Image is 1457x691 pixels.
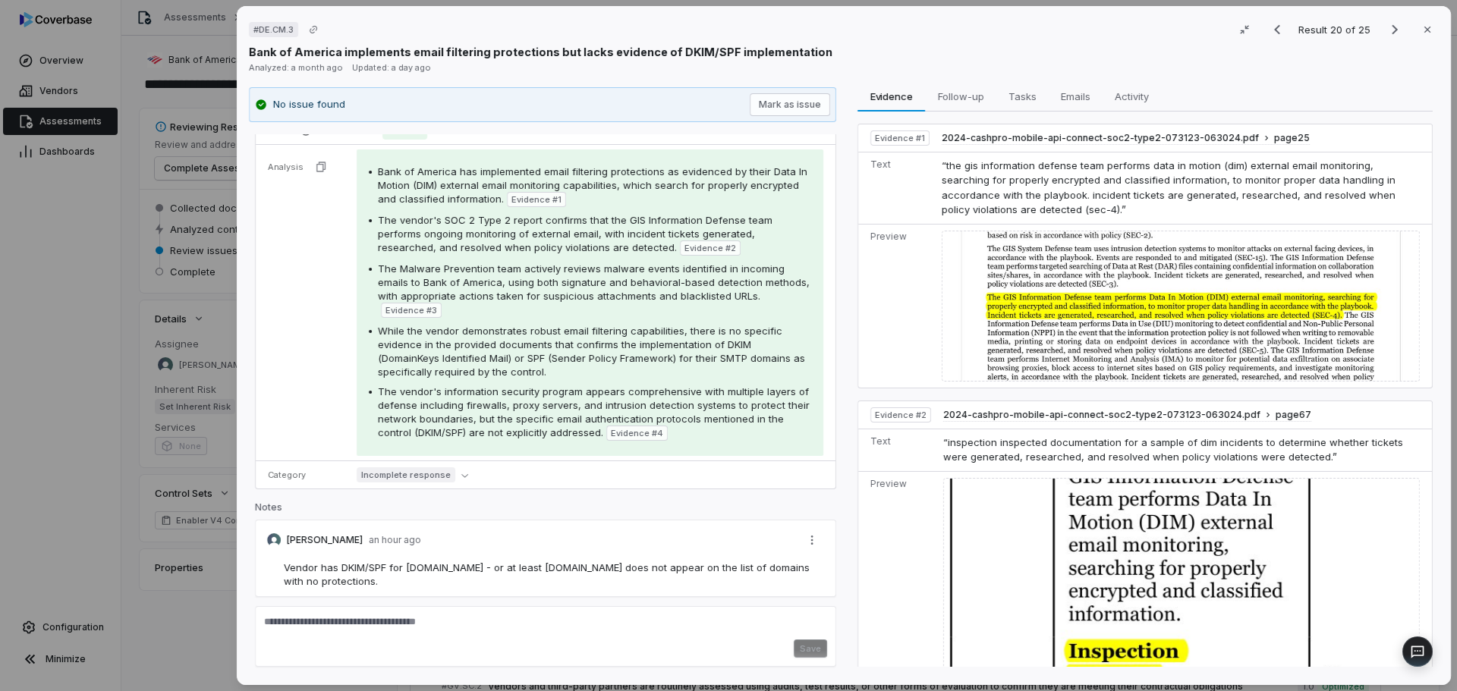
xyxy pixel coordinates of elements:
span: The vendor's SOC 2 Type 2 report confirms that the GIS Information Defense team performs ongoing ... [378,214,773,253]
span: # DE.CM.3 [253,24,294,36]
span: Evidence # 1 [875,132,925,144]
span: 2024-cashpro-mobile-api-connect-soc2-type2-073123-063024.pdf [943,409,1260,421]
span: page 67 [1276,409,1311,421]
button: 2024-cashpro-mobile-api-connect-soc2-type2-073123-063024.pdfpage67 [943,409,1311,422]
p: No issue found [273,97,345,112]
button: More actions [800,529,824,551]
span: page 25 [1274,132,1310,144]
button: Next result [1380,20,1410,39]
span: 2024-cashpro-mobile-api-connect-soc2-type2-073123-063024.pdf [942,132,1259,144]
button: Previous result [1262,20,1292,39]
p: Category [268,470,338,481]
p: Result 20 of 25 [1298,21,1374,38]
span: Evidence # 1 [511,193,562,206]
span: The Malware Prevention team actively reviews malware events identified in incoming emails to Bank... [378,262,810,302]
img: 22c546c05a464e36aeb3db2eb851dd86_original.jpg_w1200.jpg [942,231,1420,382]
span: Evidence # 3 [385,304,437,316]
td: Text [858,152,936,224]
span: Analyzed: a month ago [249,62,343,73]
span: The vendor's information security program appears comprehensive with multiple layers of defense i... [378,385,810,438]
span: Evidence # 2 [684,242,736,254]
span: Updated: a day ago [352,62,431,73]
span: Evidence # 4 [611,427,663,439]
td: Text [858,429,937,471]
button: 2024-cashpro-mobile-api-connect-soc2-type2-073123-063024.pdfpage25 [942,132,1310,145]
span: Incomplete response [357,467,455,482]
td: Preview [858,224,936,388]
p: an hour ago [369,536,421,545]
span: Tasks [1002,86,1043,106]
span: Evidence [864,86,919,106]
span: Emails [1055,86,1097,106]
p: Notes [255,501,836,520]
span: Follow-up [932,86,990,106]
span: Activity [1109,86,1155,106]
span: Vendor has DKIM/SPF for [DOMAIN_NAME] - or at least [DOMAIN_NAME] does not appear on the list of ... [284,561,813,587]
span: “the gis information defense team performs data in motion (dim) external email monitoring, search... [942,159,1396,216]
img: Sean Wozniak avatar [267,533,281,547]
button: Mark as issue [750,93,830,116]
span: “inspection inspected documentation for a sample of dim incidents to determine whether tickets we... [943,436,1403,463]
p: Analysis [268,162,304,173]
span: Evidence # 2 [875,409,927,421]
span: While the vendor demonstrates robust email filtering capabilities, there is no specific evidence ... [378,325,805,378]
p: Bank of America implements email filtering protections but lacks evidence of DKIM/SPF implementation [249,44,832,60]
button: Copy link [300,16,327,43]
p: [PERSON_NAME] [287,536,363,545]
span: Bank of America has implemented email filtering protections as evidenced by their Data In Motion ... [378,165,807,205]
